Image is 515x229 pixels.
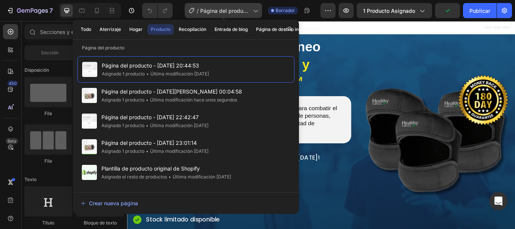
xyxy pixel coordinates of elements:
[146,71,149,77] font: •
[3,3,56,18] button: 7
[489,192,507,210] div: Abrir Intercom Messenger
[469,8,490,14] font: Publicar
[8,138,16,144] font: Beta
[101,97,144,103] font: Asignado 1 producto
[82,45,124,51] font: Página del producto
[150,97,237,103] font: Última modificación hace unos segundos
[84,220,117,226] font: Bloque de texto
[215,26,248,32] font: Entrada de blog
[129,26,143,32] font: Hogar
[273,54,447,213] img: gempages_576627558934643538-e0a31210-1968-460b-ae7c-72a4a37bd283.png
[179,26,206,32] font: Recopilación
[101,165,200,172] font: Plantilla de producto original de Shopify
[142,3,173,18] div: Deshacer/Rehacer
[25,177,37,182] font: Texto
[197,8,199,14] font: /
[80,196,291,211] button: Crear nueva página
[146,97,149,103] font: •
[101,114,199,120] font: Página del producto - [DATE] 22:42:47
[22,209,225,218] p: Garantía de devolución de dinero de 180 días
[100,26,121,32] font: Aterrizaje
[44,158,52,164] font: Fila
[253,24,323,35] button: Página de destino instantánea
[169,174,171,180] font: •
[150,123,208,128] font: Última modificación [DATE]
[101,123,144,128] font: Asignado 1 producto
[9,81,17,86] font: 450
[146,148,149,154] font: •
[146,123,149,128] font: •
[42,220,54,226] font: Título
[44,111,52,116] font: Fila
[151,26,170,32] font: Producto
[363,8,415,14] font: 1 producto asignado
[102,62,199,69] font: Página del producto - [DATE] 20:44:53
[126,24,146,35] button: Hogar
[96,24,124,35] button: Aterrizaje
[256,26,320,32] font: Página de destino instantánea
[147,24,174,35] button: Producto
[463,3,497,18] button: Publicar
[49,7,53,14] font: 7
[102,71,145,77] font: Asignado 1 producto
[89,200,138,206] font: Crear nueva página
[173,174,231,180] font: Última modificación [DATE]
[41,50,58,55] font: Sección
[200,8,250,22] font: Página del producto - [DATE] 20:44:53
[150,148,208,154] font: Última modificación [DATE]
[101,174,167,180] font: Asignado el resto de productos
[101,140,197,146] font: Página del producto - [DATE] 23:01:14
[25,67,49,73] font: Disposición
[175,24,210,35] button: Recopilación
[77,24,95,35] button: Todo
[276,8,295,13] font: Borrador
[101,88,242,95] font: Página del producto - [DATE][PERSON_NAME] 00:04:58
[211,24,251,35] button: Entrada de blog
[101,148,144,154] font: Asignado 1 producto
[150,71,209,77] font: Última modificación [DATE]
[81,26,91,32] font: Todo
[357,3,432,18] button: 1 producto asignado
[127,21,515,229] iframe: Área de diseño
